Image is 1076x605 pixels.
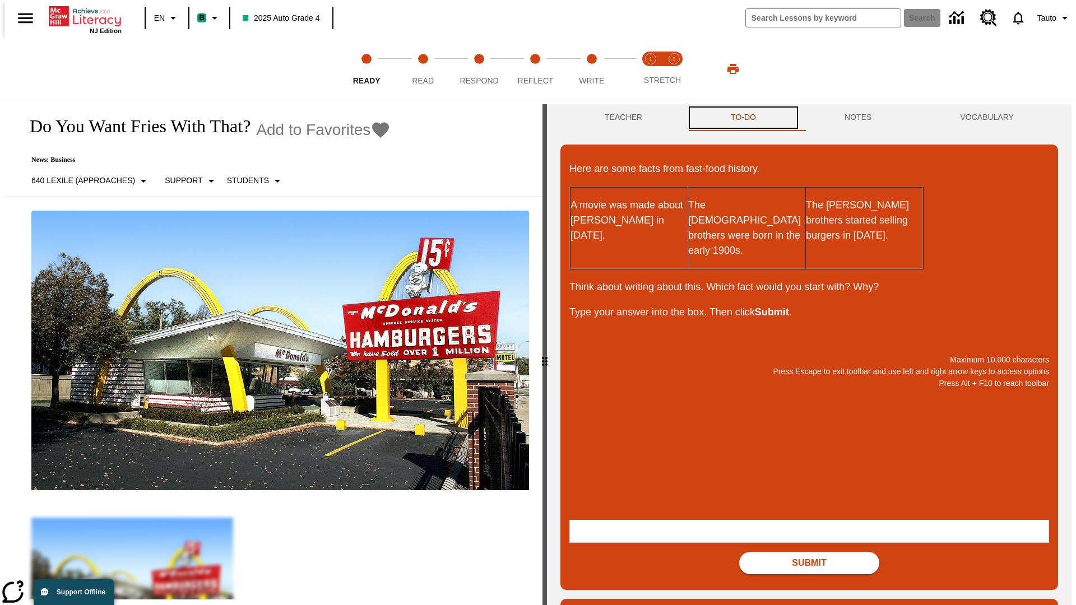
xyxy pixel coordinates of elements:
[31,175,135,187] p: 640 Lexile (Approaches)
[571,198,687,243] p: A movie was made about [PERSON_NAME] in [DATE].
[149,8,185,28] button: Language: EN, Select a language
[160,171,222,191] button: Scaffolds, Support
[687,104,800,131] button: TO-DO
[154,12,165,24] span: EN
[569,354,1049,366] p: Maximum 10,000 characters
[90,27,122,34] span: NJ Edition
[634,38,667,100] button: Stretch Read step 1 of 2
[18,156,391,164] p: News: Business
[800,104,916,131] button: NOTES
[569,378,1049,389] p: Press Alt + F10 to reach toolbar
[973,3,1004,33] a: Resource Center, Will open in new tab
[334,38,399,100] button: Ready step 1 of 5
[1033,8,1076,28] button: Profile/Settings
[34,579,114,605] button: Support Offline
[9,2,42,35] button: Open side menu
[943,3,973,34] a: Data Center
[542,104,547,605] div: Press Enter or Spacebar and then press right and left arrow keys to move the slider
[4,9,164,19] body: Maximum 10,000 characters Press Escape to exit toolbar and use left and right arrow keys to acces...
[256,120,391,139] button: Add to Favorites - Do You Want Fries With That?
[755,306,789,318] strong: Submit
[715,59,751,79] button: Print
[193,8,226,28] button: Boost Class color is mint green. Change class color
[672,56,675,62] text: 2
[353,76,381,85] span: Ready
[569,305,1049,320] p: Type your answer into the box. Then click .
[547,104,1072,605] div: activity
[560,104,1058,131] div: Instructional Panel Tabs
[559,38,624,100] button: Write step 5 of 5
[916,104,1058,131] button: VOCABULARY
[569,366,1049,378] p: Press Escape to exit toolbar and use left and right arrow keys to access options
[560,104,687,131] button: Teacher
[199,11,205,25] span: B
[569,280,1049,295] p: Think about writing about this. Which fact would you start with? Why?
[256,121,370,139] span: Add to Favorites
[243,12,320,24] span: 2025 Auto Grade 4
[49,4,122,34] div: Home
[644,76,681,85] span: STRETCH
[31,211,529,491] img: One of the first McDonald's stores, with the iconic red sign and golden arches.
[390,38,455,100] button: Read step 2 of 5
[746,9,901,27] input: search field
[227,175,269,187] p: Students
[4,104,542,599] div: reading
[658,38,690,100] button: Stretch Respond step 2 of 2
[412,76,434,85] span: Read
[569,161,1049,176] p: Here are some facts from fast-food history.
[460,76,498,85] span: Respond
[18,116,251,137] h1: Do You Want Fries With That?
[27,171,155,191] button: Select Lexile, 640 Lexile (Approaches)
[806,198,922,243] p: The [PERSON_NAME] brothers started selling burgers in [DATE].
[222,171,289,191] button: Select Student
[739,552,879,574] button: Submit
[579,76,604,85] span: Write
[447,38,512,100] button: Respond step 3 of 5
[649,56,652,62] text: 1
[165,175,202,187] p: Support
[1037,12,1056,24] span: Tauto
[688,198,805,258] p: The [DEMOGRAPHIC_DATA] brothers were born in the early 1900s.
[503,38,568,100] button: Reflect step 4 of 5
[57,588,105,596] span: Support Offline
[518,76,554,85] span: Reflect
[1004,3,1033,32] a: Notifications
